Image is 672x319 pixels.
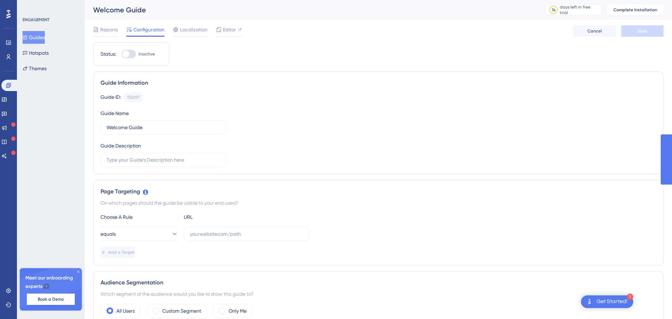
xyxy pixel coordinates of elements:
span: Inactive [139,51,155,57]
span: Editor [223,25,236,34]
div: Welcome Guide [93,5,527,15]
label: Custom Segment [162,307,201,315]
div: On which pages should the guide be visible to your end users? [101,199,656,207]
div: 152097 [127,95,140,100]
input: Type your Guide’s Description here [107,156,220,164]
div: Audience Segmentation [101,278,656,287]
div: Guide Description [101,142,141,150]
span: Configuration [133,25,164,34]
span: Add a Target [108,249,135,255]
input: yourwebsite.com/path [190,230,303,238]
label: All Users [116,307,135,315]
div: Page Targeting [101,187,656,196]
span: Complete Installation [613,7,657,13]
div: URL [184,213,261,221]
div: 2 [627,294,633,300]
span: Reports [100,25,118,34]
label: Only Me [229,307,247,315]
span: Book a Demo [38,296,64,302]
span: equals [101,230,116,238]
button: Save [621,25,664,37]
span: Localization [180,25,207,34]
div: Which segment of the audience would you like to show this guide to? [101,290,656,298]
button: Cancel [573,25,616,37]
button: Themes [23,62,47,75]
button: Book a Demo [27,294,75,305]
span: Save [637,28,647,34]
div: Guide ID: [101,93,121,102]
div: 14 [552,7,556,13]
input: Type your Guide’s Name here [107,124,220,131]
div: Status: [101,50,116,58]
button: Add a Target [101,247,135,258]
div: Guide Information [101,79,656,87]
div: ENGAGEMENT [23,17,49,23]
span: Meet our onboarding experts 🎧 [25,274,76,291]
img: launcher-image-alternative-text [585,297,594,306]
div: Get Started! [597,298,628,306]
button: equals [101,227,178,241]
button: Complete Installation [607,4,664,16]
div: Guide Name [101,109,129,118]
div: Open Get Started! checklist, remaining modules: 2 [581,295,633,308]
div: days left in free trial [560,4,599,16]
div: Choose A Rule [101,213,178,221]
iframe: UserGuiding AI Assistant Launcher [642,291,664,312]
button: Hotspots [23,47,49,59]
span: Cancel [587,28,602,34]
button: Guides [23,31,45,44]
